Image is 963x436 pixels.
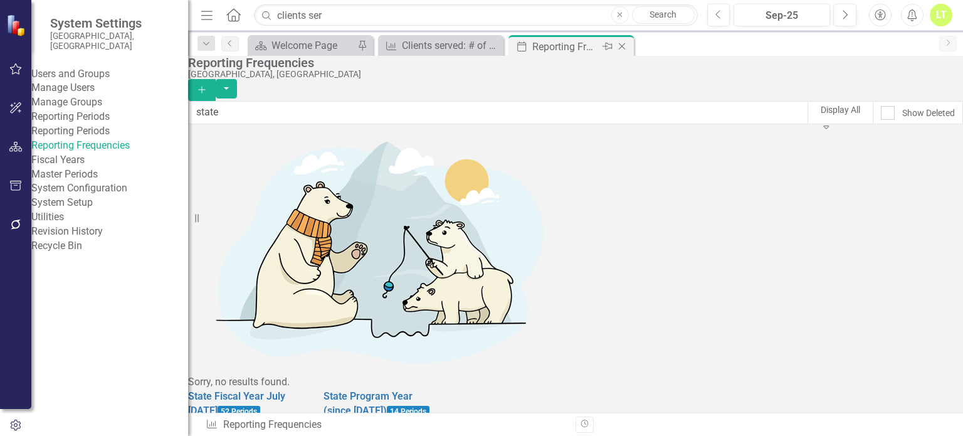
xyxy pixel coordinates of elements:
[381,38,500,53] a: Clients served: # of unduplicated consumers served
[31,196,188,210] a: System Setup
[188,124,564,375] img: No results found
[31,67,188,82] div: Users and Groups
[31,124,188,139] a: Reporting Periods
[31,139,188,153] a: Reporting Frequencies
[31,95,188,110] a: Manage Groups
[738,8,826,23] div: Sep-25
[31,225,188,239] a: Revision History
[254,4,697,26] input: Search ClearPoint...
[5,13,29,37] img: ClearPoint Strategy
[31,181,188,196] div: System Configuration
[271,38,354,53] div: Welcome Page
[734,4,830,26] button: Sep-25
[218,406,260,417] span: 52 Periods
[188,101,808,124] input: Filter Reporting Periods...
[31,153,188,167] a: Fiscal Years
[902,107,955,119] div: Show Deleted
[50,31,176,51] small: [GEOGRAPHIC_DATA], [GEOGRAPHIC_DATA]
[31,167,188,182] a: Master Periods
[930,4,952,26] button: LT
[387,406,429,417] span: 14 Periods
[50,16,176,31] span: System Settings
[188,390,285,417] a: State Fiscal Year July [DATE]
[206,418,566,432] div: Reporting Frequencies
[188,70,957,79] div: [GEOGRAPHIC_DATA], [GEOGRAPHIC_DATA]
[188,56,957,70] div: Reporting Frequencies
[324,390,413,417] a: State Program Year (since [DATE])
[402,38,500,53] div: Clients served: # of unduplicated consumers served
[31,210,188,225] div: Utilities
[31,239,188,253] a: Recycle Bin
[31,81,188,95] a: Manage Users
[821,104,860,116] div: Display All
[188,375,963,390] div: Sorry, no results found.
[251,38,354,53] a: Welcome Page
[31,110,188,124] div: Reporting Periods
[532,39,599,55] div: Reporting Frequencies
[632,6,695,24] a: Search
